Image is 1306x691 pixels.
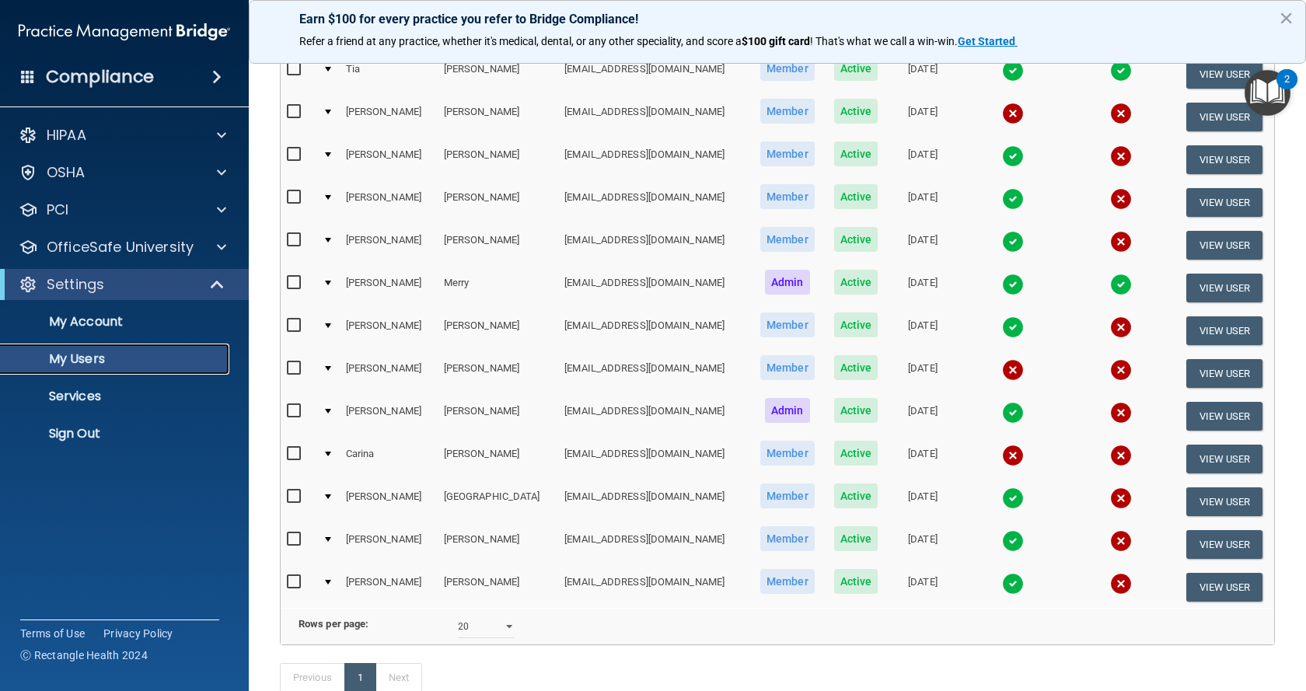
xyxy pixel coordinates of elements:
[834,441,878,466] span: Active
[1110,103,1132,124] img: cross.ca9f0e7f.svg
[340,523,438,566] td: [PERSON_NAME]
[47,201,68,219] p: PCI
[340,480,438,523] td: [PERSON_NAME]
[834,227,878,252] span: Active
[1002,573,1024,595] img: tick.e7d51cea.svg
[19,201,226,219] a: PCI
[834,312,878,337] span: Active
[1186,530,1263,559] button: View User
[558,438,750,480] td: [EMAIL_ADDRESS][DOMAIN_NAME]
[760,441,815,466] span: Member
[340,53,438,96] td: Tia
[887,523,958,566] td: [DATE]
[299,35,742,47] span: Refer a friend at any practice, whether it's medical, dental, or any other speciality, and score a
[887,309,958,352] td: [DATE]
[340,224,438,267] td: [PERSON_NAME]
[1110,188,1132,210] img: cross.ca9f0e7f.svg
[438,438,559,480] td: [PERSON_NAME]
[47,275,104,294] p: Settings
[438,395,559,438] td: [PERSON_NAME]
[1186,103,1263,131] button: View User
[1110,60,1132,82] img: tick.e7d51cea.svg
[19,275,225,294] a: Settings
[1245,70,1290,116] button: Open Resource Center, 2 new notifications
[340,181,438,224] td: [PERSON_NAME]
[558,566,750,608] td: [EMAIL_ADDRESS][DOMAIN_NAME]
[760,569,815,594] span: Member
[1002,316,1024,338] img: tick.e7d51cea.svg
[340,96,438,138] td: [PERSON_NAME]
[47,163,86,182] p: OSHA
[1002,530,1024,552] img: tick.e7d51cea.svg
[887,395,958,438] td: [DATE]
[438,138,559,181] td: [PERSON_NAME]
[1186,188,1263,217] button: View User
[1002,231,1024,253] img: tick.e7d51cea.svg
[438,96,559,138] td: [PERSON_NAME]
[760,141,815,166] span: Member
[47,126,86,145] p: HIPAA
[887,181,958,224] td: [DATE]
[958,35,1015,47] strong: Get Started
[887,267,958,309] td: [DATE]
[438,309,559,352] td: [PERSON_NAME]
[438,352,559,395] td: [PERSON_NAME]
[1186,573,1263,602] button: View User
[1110,573,1132,595] img: cross.ca9f0e7f.svg
[760,312,815,337] span: Member
[438,523,559,566] td: [PERSON_NAME]
[558,181,750,224] td: [EMAIL_ADDRESS][DOMAIN_NAME]
[1186,487,1263,516] button: View User
[1002,359,1024,381] img: cross.ca9f0e7f.svg
[760,526,815,551] span: Member
[10,351,222,367] p: My Users
[1110,145,1132,167] img: cross.ca9f0e7f.svg
[1002,145,1024,167] img: tick.e7d51cea.svg
[558,309,750,352] td: [EMAIL_ADDRESS][DOMAIN_NAME]
[340,395,438,438] td: [PERSON_NAME]
[438,181,559,224] td: [PERSON_NAME]
[887,480,958,523] td: [DATE]
[558,96,750,138] td: [EMAIL_ADDRESS][DOMAIN_NAME]
[1110,487,1132,509] img: cross.ca9f0e7f.svg
[1186,359,1263,388] button: View User
[1110,274,1132,295] img: tick.e7d51cea.svg
[558,480,750,523] td: [EMAIL_ADDRESS][DOMAIN_NAME]
[834,99,878,124] span: Active
[340,267,438,309] td: [PERSON_NAME]
[20,626,85,641] a: Terms of Use
[1186,445,1263,473] button: View User
[810,35,958,47] span: ! That's what we call a win-win.
[438,224,559,267] td: [PERSON_NAME]
[340,138,438,181] td: [PERSON_NAME]
[1186,402,1263,431] button: View User
[887,566,958,608] td: [DATE]
[558,523,750,566] td: [EMAIL_ADDRESS][DOMAIN_NAME]
[760,56,815,81] span: Member
[887,438,958,480] td: [DATE]
[1110,402,1132,424] img: cross.ca9f0e7f.svg
[1110,231,1132,253] img: cross.ca9f0e7f.svg
[558,53,750,96] td: [EMAIL_ADDRESS][DOMAIN_NAME]
[760,483,815,508] span: Member
[10,389,222,404] p: Services
[1279,5,1294,30] button: Close
[46,66,154,88] h4: Compliance
[1110,445,1132,466] img: cross.ca9f0e7f.svg
[1002,487,1024,509] img: tick.e7d51cea.svg
[103,626,173,641] a: Privacy Policy
[834,141,878,166] span: Active
[438,53,559,96] td: [PERSON_NAME]
[299,12,1255,26] p: Earn $100 for every practice you refer to Bridge Compliance!
[340,438,438,480] td: Carina
[834,355,878,380] span: Active
[834,56,878,81] span: Active
[558,224,750,267] td: [EMAIL_ADDRESS][DOMAIN_NAME]
[299,618,368,630] b: Rows per page:
[1186,316,1263,345] button: View User
[19,238,226,257] a: OfficeSafe University
[765,398,810,423] span: Admin
[834,270,878,295] span: Active
[438,566,559,608] td: [PERSON_NAME]
[1186,145,1263,174] button: View User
